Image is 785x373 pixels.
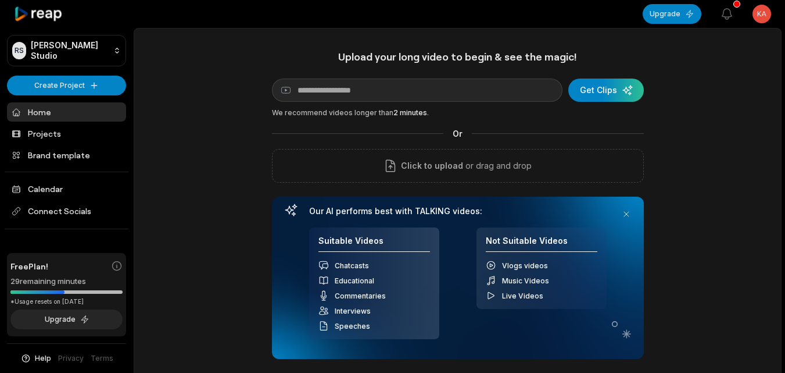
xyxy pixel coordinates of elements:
[502,276,549,285] span: Music Videos
[10,276,123,287] div: 29 remaining minutes
[272,50,644,63] h1: Upload your long video to begin & see the magic!
[31,40,109,61] p: [PERSON_NAME] Studio
[91,353,113,364] a: Terms
[7,124,126,143] a: Projects
[7,179,126,198] a: Calendar
[335,322,370,331] span: Speeches
[502,292,543,300] span: Live Videos
[393,108,427,117] span: 2 minutes
[35,353,51,364] span: Help
[7,76,126,95] button: Create Project
[568,79,644,102] button: Get Clips
[20,353,51,364] button: Help
[502,261,548,270] span: Vlogs videos
[10,297,123,306] div: *Usage resets on [DATE]
[7,201,126,222] span: Connect Socials
[486,236,597,253] h4: Not Suitable Videos
[7,145,126,165] a: Brand template
[335,307,371,315] span: Interviews
[443,127,472,140] span: Or
[10,310,123,329] button: Upgrade
[463,159,532,173] p: or drag and drop
[10,260,48,272] span: Free Plan!
[309,206,607,216] h3: Our AI performs best with TALKING videos:
[7,102,126,122] a: Home
[643,4,701,24] button: Upgrade
[335,276,374,285] span: Educational
[318,236,430,253] h4: Suitable Videos
[272,108,644,118] div: We recommend videos longer than .
[401,159,463,173] span: Click to upload
[58,353,84,364] a: Privacy
[335,261,369,270] span: Chatcasts
[12,42,26,59] div: RS
[335,292,386,300] span: Commentaries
